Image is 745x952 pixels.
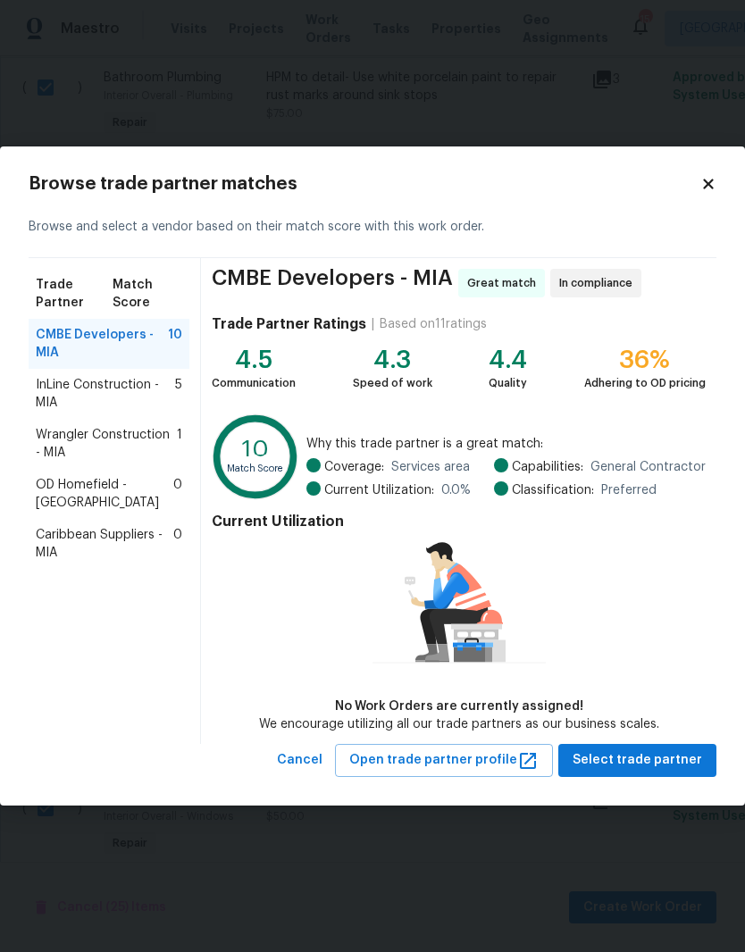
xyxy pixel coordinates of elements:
[324,458,384,476] span: Coverage:
[212,315,366,333] h4: Trade Partner Ratings
[29,196,716,258] div: Browse and select a vendor based on their match score with this work order.
[558,744,716,777] button: Select trade partner
[36,326,168,362] span: CMBE Developers - MIA
[259,697,659,715] div: No Work Orders are currently assigned!
[489,351,527,369] div: 4.4
[324,481,434,499] span: Current Utilization:
[441,481,471,499] span: 0.0 %
[168,326,182,362] span: 10
[559,274,640,292] span: In compliance
[512,481,594,499] span: Classification:
[36,276,113,312] span: Trade Partner
[177,426,182,462] span: 1
[584,351,706,369] div: 36%
[36,476,173,512] span: OD Homefield - [GEOGRAPHIC_DATA]
[36,426,177,462] span: Wrangler Construction - MIA
[259,715,659,733] div: We encourage utilizing all our trade partners as our business scales.
[212,351,296,369] div: 4.5
[212,269,453,297] span: CMBE Developers - MIA
[212,513,706,530] h4: Current Utilization
[366,315,380,333] div: |
[601,481,657,499] span: Preferred
[227,463,284,473] text: Match Score
[590,458,706,476] span: General Contractor
[36,376,175,412] span: InLine Construction - MIA
[36,526,173,562] span: Caribbean Suppliers - MIA
[270,744,330,777] button: Cancel
[277,749,322,772] span: Cancel
[584,374,706,392] div: Adhering to OD pricing
[380,315,487,333] div: Based on 11 ratings
[212,374,296,392] div: Communication
[173,526,182,562] span: 0
[349,749,539,772] span: Open trade partner profile
[489,374,527,392] div: Quality
[173,476,182,512] span: 0
[467,274,543,292] span: Great match
[113,276,182,312] span: Match Score
[29,175,700,193] h2: Browse trade partner matches
[175,376,182,412] span: 5
[573,749,702,772] span: Select trade partner
[391,458,470,476] span: Services area
[335,744,553,777] button: Open trade partner profile
[306,435,706,453] span: Why this trade partner is a great match:
[242,438,269,462] text: 10
[512,458,583,476] span: Capabilities:
[353,374,432,392] div: Speed of work
[353,351,432,369] div: 4.3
